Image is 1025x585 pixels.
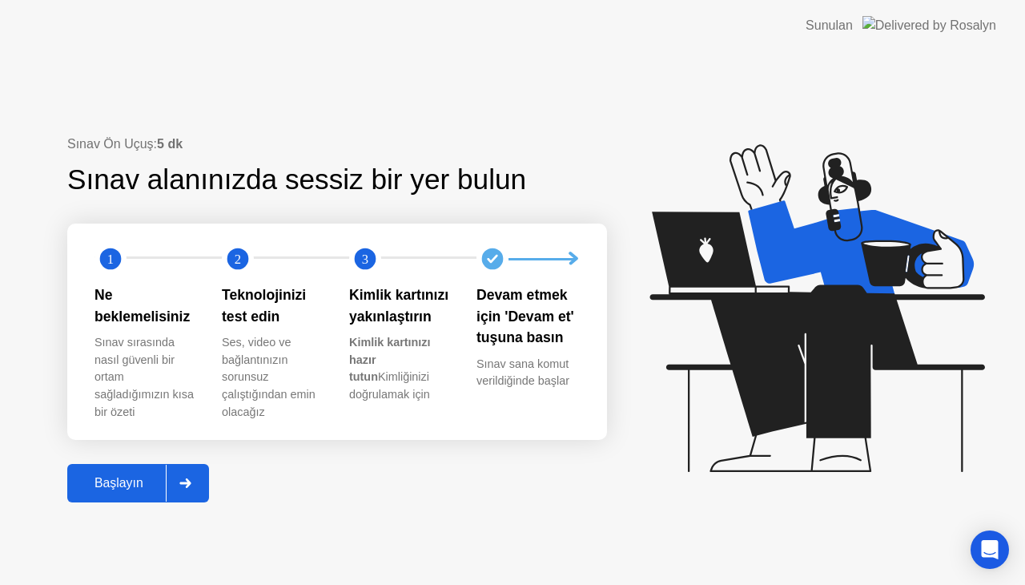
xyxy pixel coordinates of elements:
div: Kimliğinizi doğrulamak için [349,334,451,403]
div: Sınav alanınızda sessiz bir yer bulun [67,159,607,201]
div: Sınav sırasında nasıl güvenli bir ortam sağladığımızın kısa bir özeti [94,334,196,421]
div: Open Intercom Messenger [971,531,1009,569]
button: Başlayın [67,464,209,502]
div: Başlayın [72,476,166,490]
div: Sınav sana komut verildiğinde başlar [476,356,578,390]
div: Sınav Ön Uçuş: [67,135,607,154]
b: 5 dk [157,137,183,151]
b: Kimlik kartınızı hazır tutun [349,336,431,383]
text: 1 [107,252,114,267]
text: 2 [235,252,241,267]
text: 3 [362,252,368,267]
div: Sunulan [806,16,853,35]
div: Devam etmek için 'Devam et' tuşuna basın [476,284,578,348]
img: Delivered by Rosalyn [862,16,996,34]
div: Teknolojinizi test edin [222,284,324,327]
div: Ne beklemelisiniz [94,284,196,327]
div: Kimlik kartınızı yakınlaştırın [349,284,451,327]
div: Ses, video ve bağlantınızın sorunsuz çalıştığından emin olacağız [222,334,324,421]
